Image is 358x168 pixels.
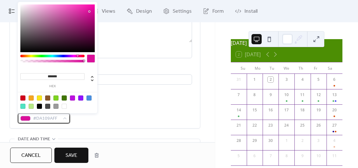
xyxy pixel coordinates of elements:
div: 7 [236,92,242,98]
div: Fr [308,62,323,74]
div: 14 [236,107,242,113]
div: #F8E71C [37,95,42,101]
button: Save [54,148,88,163]
div: 10 [316,153,321,159]
div: 25 [299,122,305,128]
div: #8B572A [45,95,50,101]
div: 29 [252,138,258,143]
div: 9 [268,92,273,98]
div: 2 [299,138,305,143]
div: #B8E986 [29,104,34,109]
div: #F5A623 [29,95,34,101]
a: My Events [4,3,46,20]
div: #9013FE [78,95,83,101]
span: #DA109AFF [33,115,60,122]
div: #7ED321 [53,95,59,101]
div: 16 [268,107,273,113]
div: 5 [236,153,242,159]
span: Date and time [18,136,50,143]
span: Settings [173,8,192,15]
div: Tu [265,62,279,74]
div: 27 [332,122,337,128]
div: #4A90E2 [86,95,92,101]
div: 1 [252,77,258,82]
div: 18 [299,107,305,113]
div: 2 [268,77,273,82]
div: 22 [252,122,258,128]
div: #9B9B9B [53,104,59,109]
div: 15 [252,107,258,113]
div: Sa [323,62,337,74]
div: 12 [316,92,321,98]
div: 26 [316,122,321,128]
div: 1 [284,138,289,143]
a: Form [198,3,229,20]
div: 8 [284,153,289,159]
div: 13 [332,92,337,98]
div: Su [236,62,251,74]
div: Location [18,66,191,73]
div: 21 [236,122,242,128]
div: #4A4A4A [45,104,50,109]
div: 28 [236,138,242,143]
span: Cancel [21,152,41,159]
span: Install [244,8,258,15]
div: Mo [250,62,265,74]
div: #417505 [62,95,67,101]
div: 10 [284,92,289,98]
div: #FFFFFF [62,104,67,109]
div: Th [294,62,308,74]
div: 4 [332,138,337,143]
button: Cancel [10,148,52,163]
div: 5 [316,77,321,82]
div: [DATE] [231,39,342,47]
div: #000000 [37,104,42,109]
a: Install [230,3,262,20]
div: 30 [268,138,273,143]
label: hex [20,85,85,88]
a: Settings [158,3,196,20]
div: 11 [332,153,337,159]
a: Design [122,3,157,20]
div: 9 [299,153,305,159]
div: 17 [284,107,289,113]
span: Save [65,152,77,159]
span: Views [102,8,115,15]
div: 19 [316,107,321,113]
div: 31 [236,77,242,82]
div: 3 [284,77,289,82]
span: Form [212,8,224,15]
div: 4 [299,77,305,82]
div: We [279,62,294,74]
span: Design [136,8,152,15]
div: 7 [268,153,273,159]
div: 6 [252,153,258,159]
a: Views [87,3,120,20]
div: 3 [316,138,321,143]
div: 24 [284,122,289,128]
div: #BD10E0 [70,95,75,101]
div: 11 [299,92,305,98]
div: 6 [332,77,337,82]
div: 20 [332,107,337,113]
div: 23 [268,122,273,128]
div: #50E3C2 [20,104,25,109]
div: 8 [252,92,258,98]
div: #D0021B [20,95,25,101]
